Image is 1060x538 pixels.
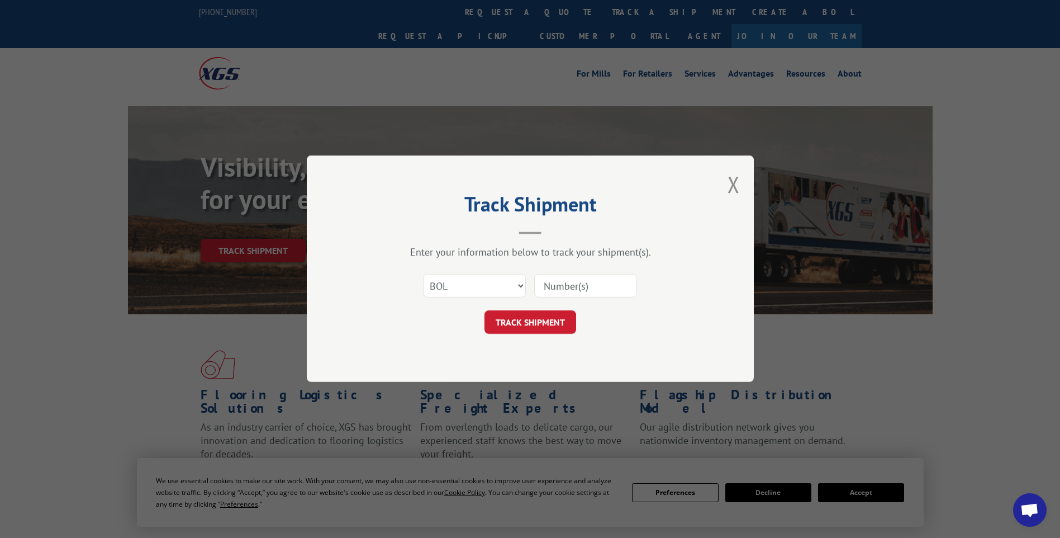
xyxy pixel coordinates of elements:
[363,196,698,218] h2: Track Shipment
[363,246,698,259] div: Enter your information below to track your shipment(s).
[1013,493,1047,527] div: Open chat
[534,275,637,298] input: Number(s)
[484,311,576,334] button: TRACK SHIPMENT
[728,169,740,199] button: Close modal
